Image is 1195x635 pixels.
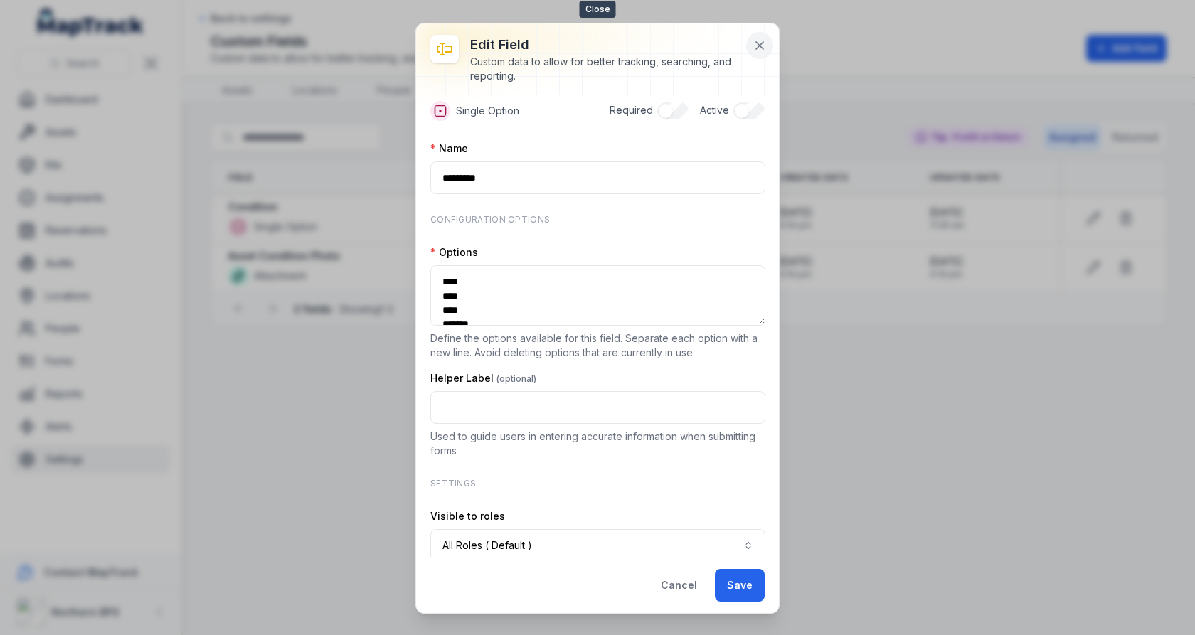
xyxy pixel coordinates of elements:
div: Configuration Options [430,206,765,234]
textarea: :r1s:-form-item-label [430,265,765,326]
span: Single Option [456,104,519,118]
span: Close [580,1,616,18]
input: :r1r:-form-item-label [430,161,765,194]
input: :r1t:-form-item-label [430,391,765,424]
p: Used to guide users in entering accurate information when submitting forms [430,429,765,458]
p: Define the options available for this field. Separate each option with a new line. Avoid deleting... [430,331,765,360]
button: Cancel [649,569,709,602]
label: Visible to roles [430,509,505,523]
label: Helper Label [430,371,536,385]
button: Save [715,569,765,602]
span: Active [700,104,729,116]
label: Name [430,142,468,156]
h3: Edit field [470,35,742,55]
span: Required [610,104,653,116]
label: Options [430,245,478,260]
button: All Roles ( Default ) [430,529,765,562]
div: Settings [430,469,765,498]
div: Custom data to allow for better tracking, searching, and reporting. [470,55,742,83]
